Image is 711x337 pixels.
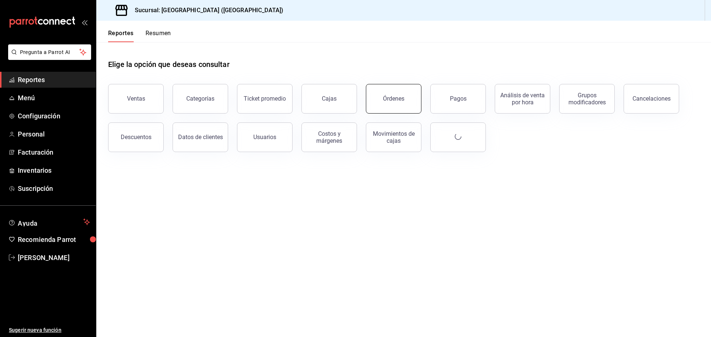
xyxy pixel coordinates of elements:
[18,235,90,245] span: Recomienda Parrot
[244,95,286,102] div: Ticket promedio
[366,122,421,152] button: Movimientos de cajas
[173,122,228,152] button: Datos de clientes
[5,54,91,61] a: Pregunta a Parrot AI
[430,84,486,114] button: Pagos
[18,218,80,226] span: Ayuda
[322,95,337,102] div: Cajas
[366,84,421,114] button: Órdenes
[564,92,610,106] div: Grupos modificadores
[9,326,90,334] span: Sugerir nueva función
[18,147,90,157] span: Facturación
[8,44,91,60] button: Pregunta a Parrot AI
[108,84,164,114] button: Ventas
[129,6,283,15] h3: Sucursal: [GEOGRAPHIC_DATA] ([GEOGRAPHIC_DATA])
[81,19,87,25] button: open_drawer_menu
[301,122,357,152] button: Costos y márgenes
[186,95,214,102] div: Categorías
[495,84,550,114] button: Análisis de venta por hora
[237,84,293,114] button: Ticket promedio
[500,92,545,106] div: Análisis de venta por hora
[559,84,615,114] button: Grupos modificadores
[18,165,90,175] span: Inventarios
[371,130,417,144] div: Movimientos de cajas
[178,134,223,141] div: Datos de clientes
[121,134,151,141] div: Descuentos
[146,30,171,42] button: Resumen
[18,111,90,121] span: Configuración
[383,95,404,102] div: Órdenes
[18,75,90,85] span: Reportes
[20,48,80,56] span: Pregunta a Parrot AI
[253,134,276,141] div: Usuarios
[306,130,352,144] div: Costos y márgenes
[18,93,90,103] span: Menú
[108,30,134,42] button: Reportes
[624,84,679,114] button: Cancelaciones
[173,84,228,114] button: Categorías
[18,129,90,139] span: Personal
[18,253,90,263] span: [PERSON_NAME]
[450,95,467,102] div: Pagos
[108,122,164,152] button: Descuentos
[108,59,230,70] h1: Elige la opción que deseas consultar
[127,95,145,102] div: Ventas
[108,30,171,42] div: navigation tabs
[301,84,357,114] button: Cajas
[237,122,293,152] button: Usuarios
[632,95,671,102] div: Cancelaciones
[18,183,90,193] span: Suscripción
